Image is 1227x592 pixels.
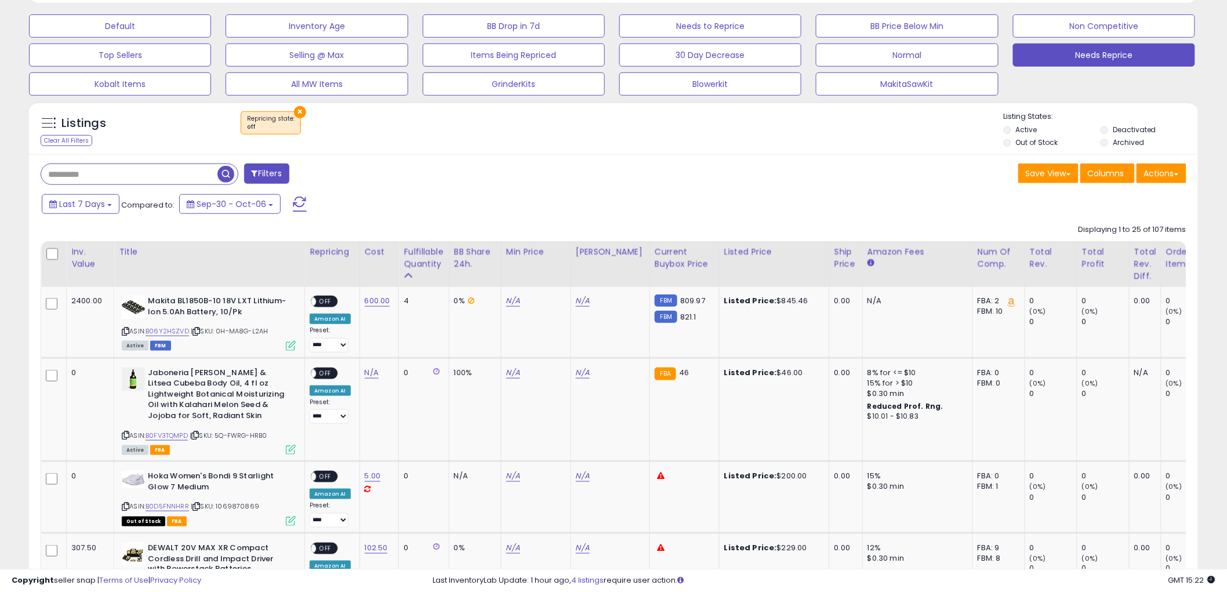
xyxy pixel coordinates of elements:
[1166,388,1213,399] div: 0
[724,543,821,553] div: $229.00
[122,296,296,350] div: ASIN:
[454,296,492,306] div: 0%
[310,314,350,324] div: Amazon AI
[12,575,201,586] div: seller snap | |
[1030,482,1046,491] small: (0%)
[146,502,189,511] a: B0D5FNNHRR
[122,517,165,526] span: All listings that are currently out of stock and unavailable for purchase on Amazon
[1082,492,1129,503] div: 0
[247,114,295,132] span: Repricing state :
[122,368,296,453] div: ASIN:
[71,368,105,378] div: 0
[506,542,520,554] a: N/A
[724,246,825,258] div: Listed Price
[247,123,295,131] div: off
[1016,125,1037,135] label: Active
[867,388,964,399] div: $0.30 min
[99,575,148,586] a: Terms of Use
[816,43,998,67] button: Normal
[150,341,171,351] span: FBM
[71,471,105,481] div: 0
[655,368,676,380] small: FBA
[1082,471,1129,481] div: 0
[1134,471,1152,481] div: 0.00
[244,164,289,184] button: Filters
[1166,379,1182,388] small: (0%)
[365,295,390,307] a: 600.00
[1166,246,1208,270] div: Ordered Items
[619,43,801,67] button: 30 Day Decrease
[122,543,145,566] img: 41jw4+5xVIL._SL40_.jpg
[1082,307,1098,316] small: (0%)
[317,544,335,554] span: OFF
[190,431,267,440] span: | SKU: 5Q-FWRG-HRB0
[978,553,1016,564] div: FBM: 8
[317,368,335,378] span: OFF
[724,367,777,378] b: Listed Price:
[867,401,943,411] b: Reduced Prof. Rng.
[506,295,520,307] a: N/A
[404,296,440,306] div: 4
[1166,368,1213,378] div: 0
[867,471,964,481] div: 15%
[365,542,388,554] a: 102.50
[71,246,109,270] div: Inv. value
[12,575,54,586] strong: Copyright
[1030,492,1077,503] div: 0
[310,489,350,499] div: Amazon AI
[365,367,379,379] a: N/A
[1166,317,1213,327] div: 0
[978,543,1016,553] div: FBA: 9
[404,368,440,378] div: 0
[1030,543,1077,553] div: 0
[146,431,188,441] a: B0FV3TQMPD
[834,296,854,306] div: 0.00
[1134,543,1152,553] div: 0.00
[1018,164,1079,183] button: Save View
[71,543,105,553] div: 307.50
[724,471,821,481] div: $200.00
[148,368,289,424] b: Jaboneria [PERSON_NAME] & Litsea Cubeba Body Oil, 4 fl oz Lightweight Botanical Moisturizing Oil ...
[226,72,408,96] button: All MW Items
[454,471,492,481] div: N/A
[680,311,696,322] span: 821.1
[680,295,705,306] span: 809.97
[867,481,964,492] div: $0.30 min
[1030,471,1077,481] div: 0
[1030,296,1077,306] div: 0
[1013,14,1195,38] button: Non Competitive
[122,471,296,525] div: ASIN:
[978,471,1016,481] div: FBA: 0
[834,543,854,553] div: 0.00
[454,246,496,270] div: BB Share 24h.
[404,246,444,270] div: Fulfillable Quantity
[1082,379,1098,388] small: (0%)
[1004,111,1198,122] p: Listing States:
[576,295,590,307] a: N/A
[816,14,998,38] button: BB Price Below Min
[834,471,854,481] div: 0.00
[1166,482,1182,491] small: (0%)
[122,445,148,455] span: All listings currently available for purchase on Amazon
[978,481,1016,492] div: FBM: 1
[506,367,520,379] a: N/A
[1082,543,1129,553] div: 0
[1168,575,1215,586] span: 2025-10-14 15:22 GMT
[619,14,801,38] button: Needs to Reprice
[1013,43,1195,67] button: Needs Reprice
[867,553,964,564] div: $0.30 min
[816,72,998,96] button: MakitaSawKit
[1134,296,1152,306] div: 0.00
[226,14,408,38] button: Inventory Age
[119,246,300,258] div: Title
[1030,317,1077,327] div: 0
[576,542,590,554] a: N/A
[572,575,604,586] a: 4 listings
[146,326,189,336] a: B06Y2HSZVD
[423,72,605,96] button: GrinderKits
[1166,307,1182,316] small: (0%)
[867,412,964,422] div: $10.01 - $10.83
[576,367,590,379] a: N/A
[1082,246,1124,270] div: Total Profit
[1082,368,1129,378] div: 0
